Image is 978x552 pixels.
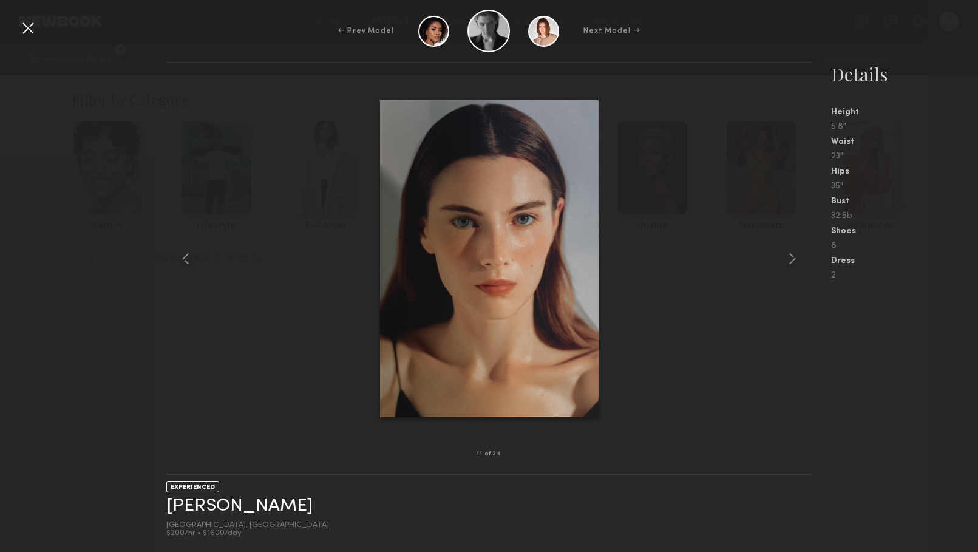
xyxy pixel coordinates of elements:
div: 23" [831,152,978,161]
div: ← Prev Model [338,26,394,36]
div: 32.5b [831,212,978,220]
div: [GEOGRAPHIC_DATA], [GEOGRAPHIC_DATA] [166,522,329,530]
a: [PERSON_NAME] [166,497,313,516]
div: 8 [831,242,978,250]
div: Dress [831,257,978,265]
div: Next Model → [583,26,640,36]
div: 5'8" [831,123,978,131]
div: Bust [831,197,978,206]
div: Details [831,62,978,86]
div: $200/hr • $1600/day [166,530,329,537]
div: Hips [831,168,978,176]
div: Shoes [831,227,978,236]
div: 35" [831,182,978,191]
div: 11 of 24 [477,451,501,457]
div: 2 [831,271,978,280]
div: Waist [831,138,978,146]
div: Height [831,108,978,117]
div: EXPERIENCED [166,481,219,492]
